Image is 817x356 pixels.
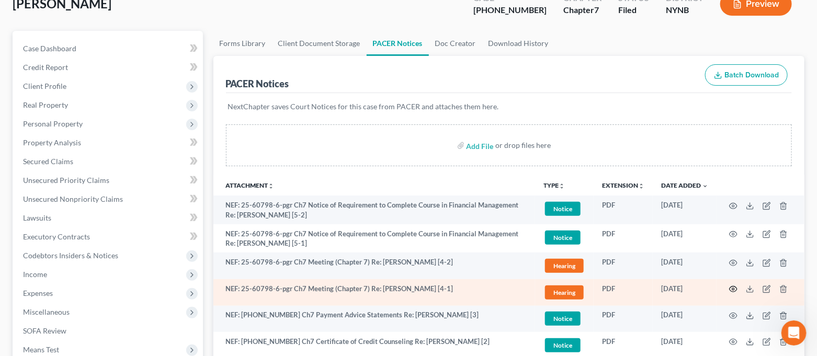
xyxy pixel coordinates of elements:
[563,4,602,16] div: Chapter
[16,276,25,284] button: Emoji picker
[653,252,717,279] td: [DATE]
[23,82,66,90] span: Client Profile
[473,4,547,16] div: [PHONE_NUMBER]
[17,88,163,160] div: In observance of the NextChapter team will be out of office on . Our team will be unavailable for...
[78,89,109,97] b: [DATE],
[702,183,708,189] i: expand_more
[23,100,68,109] span: Real Property
[66,276,75,284] button: Start recording
[213,306,536,332] td: NEF: [PHONE_NUMBER] Ch7 Payment Advice Statements Re: [PERSON_NAME] [3]
[594,252,653,279] td: PDF
[23,289,53,297] span: Expenses
[23,119,83,128] span: Personal Property
[653,224,717,253] td: [DATE]
[653,279,717,306] td: [DATE]
[9,254,200,272] textarea: Message…
[543,229,585,246] a: Notice
[23,251,118,260] span: Codebtors Insiders & Notices
[661,181,708,189] a: Date Added expand_more
[15,321,203,340] a: SOFA Review
[15,133,203,152] a: Property Analysis
[213,279,536,306] td: NEF: 25-60798-6-pgr Ch7 Meeting (Chapter 7) Re: [PERSON_NAME] [4-1]
[213,196,536,224] td: NEF: 25-60798-6-pgr Ch7 Notice of Requirement to Complete Course in Financial Management Re: [PER...
[545,312,581,326] span: Notice
[638,183,644,189] i: unfold_more
[23,157,73,166] span: Secured Claims
[543,337,585,354] a: Notice
[602,181,644,189] a: Extensionunfold_more
[50,276,58,284] button: Upload attachment
[724,71,779,79] span: Batch Download
[8,82,172,213] div: In observance of[DATE],the NextChapter team will be out of office on[DATE]. Our team will be unav...
[8,82,201,236] div: Emma says…
[179,272,196,289] button: Send a message…
[543,200,585,217] a: Notice
[15,152,203,171] a: Secured Claims
[618,4,649,16] div: Filed
[429,31,482,56] a: Doc Creator
[15,209,203,227] a: Lawsuits
[268,183,275,189] i: unfold_more
[594,224,653,253] td: PDF
[594,5,599,15] span: 7
[23,63,68,72] span: Credit Report
[228,101,790,112] p: NextChapter saves Court Notices for this case from PACER and attaches them here.
[213,224,536,253] td: NEF: 25-60798-6-pgr Ch7 Notice of Requirement to Complete Course in Financial Management Re: [PER...
[7,4,27,24] button: go back
[545,285,584,300] span: Hearing
[23,194,123,203] span: Unsecured Nonpriority Claims
[559,183,565,189] i: unfold_more
[653,196,717,224] td: [DATE]
[482,31,555,56] a: Download History
[543,182,565,189] button: TYPEunfold_more
[543,310,585,327] a: Notice
[51,5,119,13] h1: [PERSON_NAME]
[30,6,47,22] img: Profile image for Emma
[543,284,585,301] a: Hearing
[543,257,585,274] a: Hearing
[226,77,289,90] div: PACER Notices
[226,181,275,189] a: Attachmentunfold_more
[15,58,203,77] a: Credit Report
[666,4,703,16] div: NYNB
[26,151,53,159] b: [DATE]
[545,338,581,352] span: Notice
[594,279,653,306] td: PDF
[17,165,163,206] div: We encourage you to use the to answer any questions and we will respond to any unanswered inquiri...
[33,276,41,284] button: Gif picker
[781,320,807,346] iframe: Intercom live chat
[594,196,653,224] td: PDF
[23,213,51,222] span: Lawsuits
[184,4,202,23] div: Close
[15,171,203,190] a: Unsecured Priority Claims
[545,259,584,273] span: Hearing
[23,44,76,53] span: Case Dashboard
[213,252,536,279] td: NEF: 25-60798-6-pgr Ch7 Meeting (Chapter 7) Re: [PERSON_NAME] [4-2]
[17,215,101,221] div: [PERSON_NAME] • 2m ago
[164,4,184,24] button: Home
[15,227,203,246] a: Executory Contracts
[545,231,581,245] span: Notice
[367,31,429,56] a: PACER Notices
[23,326,66,335] span: SOFA Review
[23,345,59,354] span: Means Test
[705,64,788,86] button: Batch Download
[51,13,97,24] p: Active [DATE]
[23,307,70,316] span: Miscellaneous
[15,39,203,58] a: Case Dashboard
[17,166,141,185] a: Help Center
[653,306,717,332] td: [DATE]
[23,232,90,241] span: Executory Contracts
[594,306,653,332] td: PDF
[213,31,272,56] a: Forms Library
[26,109,53,118] b: [DATE]
[23,176,109,185] span: Unsecured Priority Claims
[272,31,367,56] a: Client Document Storage
[23,270,47,279] span: Income
[496,140,551,151] div: or drop files here
[23,138,81,147] span: Property Analysis
[545,202,581,216] span: Notice
[15,190,203,209] a: Unsecured Nonpriority Claims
